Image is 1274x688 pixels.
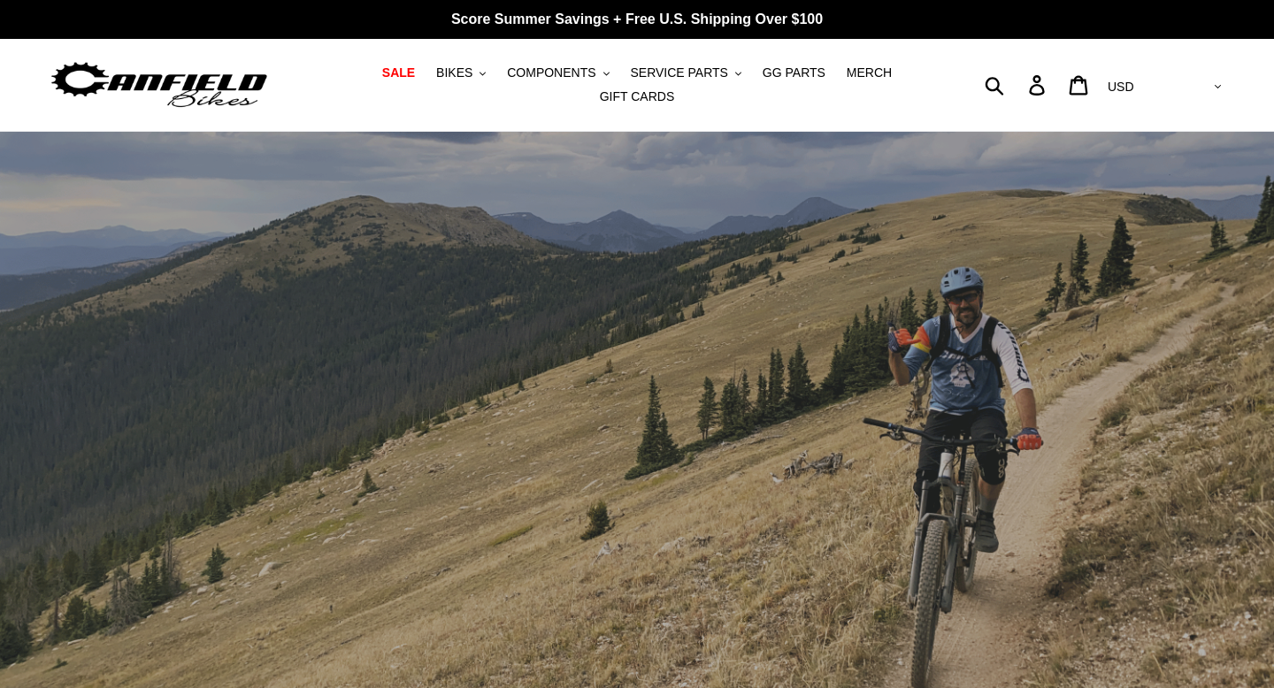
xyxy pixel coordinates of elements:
[436,65,472,80] span: BIKES
[847,65,892,80] span: MERCH
[498,61,618,85] button: COMPONENTS
[600,89,675,104] span: GIFT CARDS
[838,61,901,85] a: MERCH
[754,61,834,85] a: GG PARTS
[621,61,749,85] button: SERVICE PARTS
[49,57,270,113] img: Canfield Bikes
[382,65,415,80] span: SALE
[427,61,495,85] button: BIKES
[591,85,684,109] a: GIFT CARDS
[763,65,825,80] span: GG PARTS
[994,65,1040,104] input: Search
[630,65,727,80] span: SERVICE PARTS
[373,61,424,85] a: SALE
[507,65,595,80] span: COMPONENTS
